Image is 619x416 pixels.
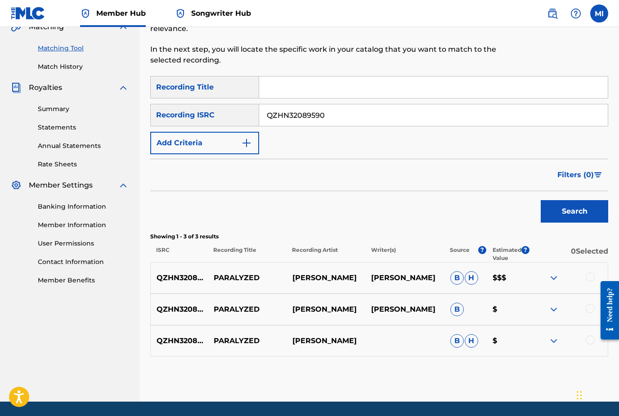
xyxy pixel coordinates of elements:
[29,180,93,191] span: Member Settings
[29,82,62,93] span: Royalties
[38,202,129,211] a: Banking Information
[590,4,608,22] div: User Menu
[38,141,129,151] a: Annual Statements
[548,304,559,315] img: expand
[543,4,561,22] a: Public Search
[151,273,208,283] p: QZHN32089590
[577,382,582,409] div: Drag
[208,335,287,346] p: PARALYZED
[96,8,146,18] span: Member Hub
[38,123,129,132] a: Statements
[207,246,286,262] p: Recording Title
[493,246,521,262] p: Estimated Value
[594,172,602,178] img: filter
[287,273,365,283] p: [PERSON_NAME]
[208,273,287,283] p: PARALYZED
[547,8,558,19] img: search
[118,82,129,93] img: expand
[478,246,486,254] span: ?
[175,8,186,19] img: Top Rightsholder
[80,8,91,19] img: Top Rightsholder
[450,303,464,316] span: B
[38,160,129,169] a: Rate Sheets
[150,246,207,262] p: ISRC
[521,246,529,254] span: ?
[38,104,129,114] a: Summary
[529,246,608,262] p: 0 Selected
[487,304,529,315] p: $
[11,7,45,20] img: MLC Logo
[38,62,129,72] a: Match History
[594,273,619,348] iframe: Resource Center
[11,22,22,32] img: Matching
[574,373,619,416] iframe: Chat Widget
[29,22,64,32] span: Matching
[11,82,22,93] img: Royalties
[548,273,559,283] img: expand
[541,200,608,223] button: Search
[570,8,581,19] img: help
[151,304,208,315] p: QZHN32089590
[150,44,503,66] p: In the next step, you will locate the specific work in your catalog that you want to match to the...
[241,138,252,148] img: 9d2ae6d4665cec9f34b9.svg
[38,220,129,230] a: Member Information
[11,180,22,191] img: Member Settings
[38,44,129,53] a: Matching Tool
[365,273,444,283] p: [PERSON_NAME]
[465,271,478,285] span: H
[118,22,129,32] img: expand
[487,335,529,346] p: $
[150,233,608,241] p: Showing 1 - 3 of 3 results
[487,273,529,283] p: $$$
[150,76,608,227] form: Search Form
[191,8,251,18] span: Songwriter Hub
[365,246,444,262] p: Writer(s)
[287,304,365,315] p: [PERSON_NAME]
[465,334,478,348] span: H
[450,334,464,348] span: B
[557,170,594,180] span: Filters ( 0 )
[567,4,585,22] div: Help
[38,239,129,248] a: User Permissions
[552,164,608,186] button: Filters (0)
[38,276,129,285] a: Member Benefits
[450,246,470,262] p: Source
[38,257,129,267] a: Contact Information
[118,180,129,191] img: expand
[450,271,464,285] span: B
[208,304,287,315] p: PARALYZED
[548,335,559,346] img: expand
[151,335,208,346] p: QZHN32089590
[365,304,444,315] p: [PERSON_NAME]
[287,335,365,346] p: [PERSON_NAME]
[286,246,365,262] p: Recording Artist
[150,132,259,154] button: Add Criteria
